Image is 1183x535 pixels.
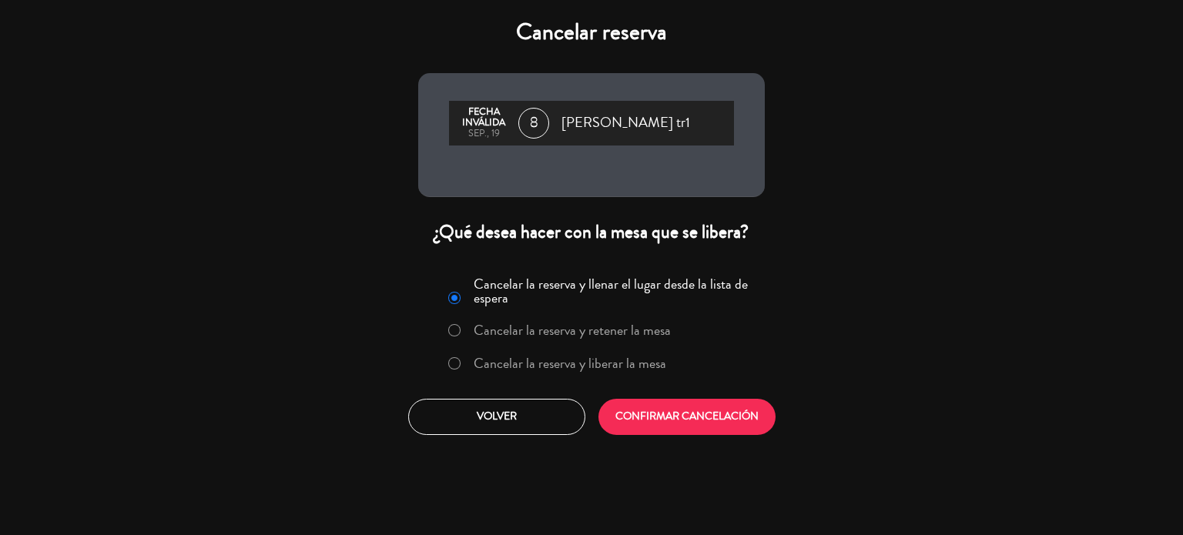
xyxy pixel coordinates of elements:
div: Fecha inválida [457,107,511,129]
button: Volver [408,399,585,435]
label: Cancelar la reserva y llenar el lugar desde la lista de espera [474,277,756,305]
label: Cancelar la reserva y retener la mesa [474,323,671,337]
span: 8 [518,108,549,139]
button: CONFIRMAR CANCELACIÓN [598,399,776,435]
span: [PERSON_NAME] tr1 [561,112,690,135]
div: sep., 19 [457,129,511,139]
label: Cancelar la reserva y liberar la mesa [474,356,666,370]
h4: Cancelar reserva [418,18,765,46]
div: ¿Qué desea hacer con la mesa que se libera? [418,220,765,244]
